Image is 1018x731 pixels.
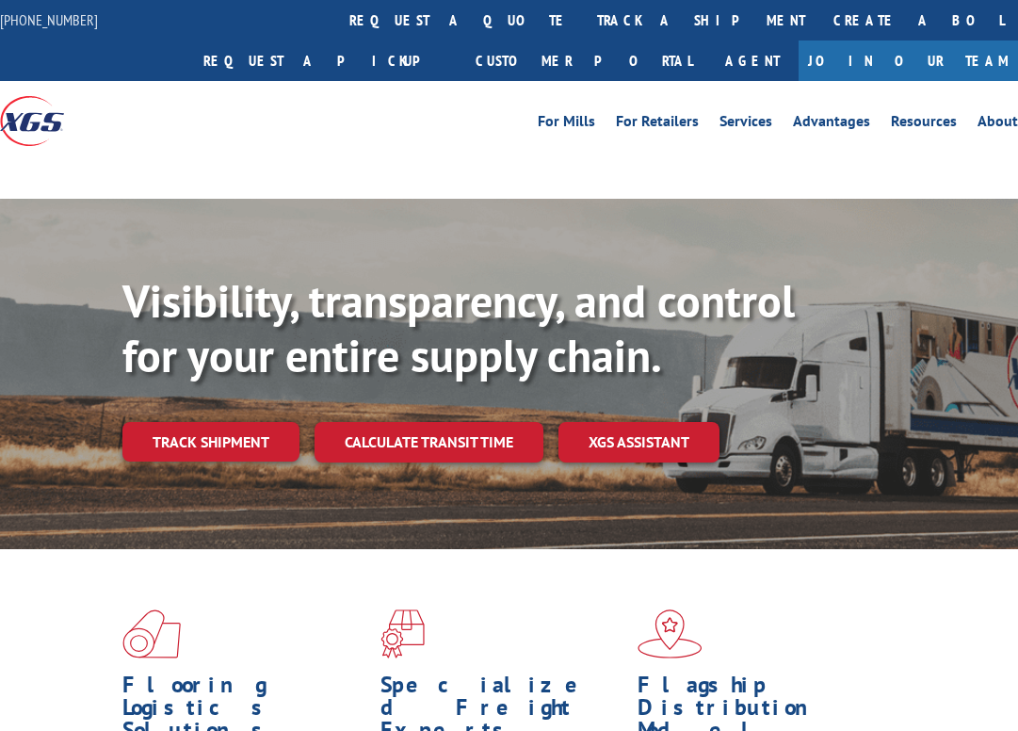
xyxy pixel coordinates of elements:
[189,41,461,81] a: Request a pickup
[122,422,299,462] a: Track shipment
[706,41,799,81] a: Agent
[461,41,706,81] a: Customer Portal
[891,114,957,135] a: Resources
[799,41,1018,81] a: Join Our Team
[380,609,425,658] img: xgs-icon-focused-on-flooring-red
[122,271,795,384] b: Visibility, transparency, and control for your entire supply chain.
[315,422,543,463] a: Calculate transit time
[616,114,699,135] a: For Retailers
[638,609,703,658] img: xgs-icon-flagship-distribution-model-red
[719,114,772,135] a: Services
[793,114,870,135] a: Advantages
[122,609,181,658] img: xgs-icon-total-supply-chain-intelligence-red
[558,422,719,463] a: XGS ASSISTANT
[538,114,595,135] a: For Mills
[978,114,1018,135] a: About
